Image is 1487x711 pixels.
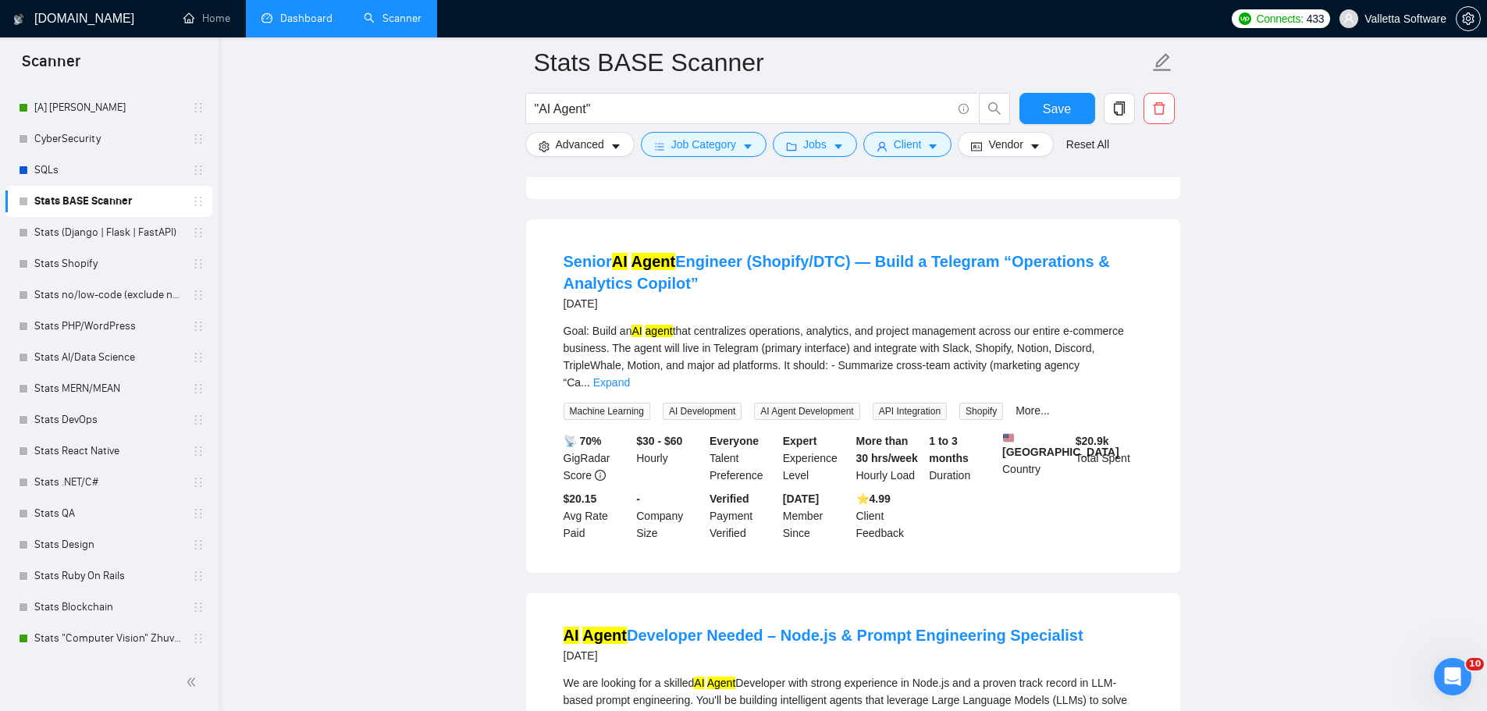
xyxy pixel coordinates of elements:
[894,136,922,153] span: Client
[1076,435,1109,447] b: $ 20.9k
[9,50,93,83] span: Scanner
[1002,432,1119,458] b: [GEOGRAPHIC_DATA]
[582,627,627,644] mark: Agent
[1456,12,1481,25] a: setting
[192,601,205,613] span: holder
[34,404,183,435] a: Stats DevOps
[192,195,205,208] span: holder
[631,253,676,270] mark: Agent
[780,432,853,484] div: Experience Level
[564,627,579,644] mark: AI
[34,311,183,342] a: Stats PHP/WordPress
[34,373,183,404] a: Stats MERN/MEAN
[34,467,183,498] a: Stats .NET/C#
[1019,93,1095,124] button: Save
[988,136,1023,153] span: Vendor
[34,92,183,123] a: [A] [PERSON_NAME]
[856,492,891,505] b: ⭐️ 4.99
[34,623,183,654] a: Stats "Computer Vision" Zhuvagin
[534,43,1149,82] input: Scanner name...
[192,289,205,301] span: holder
[877,140,888,152] span: user
[1434,658,1471,695] iframe: Intercom live chat
[663,403,742,420] span: AI Development
[192,539,205,551] span: holder
[34,529,183,560] a: Stats Design
[694,677,704,689] mark: AI
[1456,6,1481,31] button: setting
[525,132,635,157] button: settingAdvancedcaret-down
[803,136,827,153] span: Jobs
[560,432,634,484] div: GigRadar Score
[783,492,819,505] b: [DATE]
[192,632,205,645] span: holder
[710,492,749,505] b: Verified
[34,279,183,311] a: Stats no/low-code (exclude n8n)
[927,140,938,152] span: caret-down
[192,382,205,395] span: holder
[364,12,422,25] a: searchScanner
[1016,404,1050,417] a: More...
[958,132,1053,157] button: idcardVendorcaret-down
[706,432,780,484] div: Talent Preference
[641,132,767,157] button: barsJob Categorycaret-down
[34,342,183,373] a: Stats AI/Data Science
[1003,432,1014,443] img: 🇺🇸
[853,432,927,484] div: Hourly Load
[192,320,205,332] span: holder
[783,435,817,447] b: Expert
[192,570,205,582] span: holder
[192,133,205,145] span: holder
[34,592,183,623] a: Stats Blockchain
[192,226,205,239] span: holder
[34,155,183,186] a: SQLs
[34,435,183,467] a: Stats React Native
[261,12,333,25] a: dashboardDashboard
[1307,10,1324,27] span: 433
[13,7,24,32] img: logo
[34,560,183,592] a: Stats Ruby On Rails
[1343,13,1354,24] span: user
[192,445,205,457] span: holder
[1104,93,1135,124] button: copy
[581,376,590,389] span: ...
[671,136,736,153] span: Job Category
[980,101,1009,116] span: search
[612,253,628,270] mark: AI
[186,674,201,690] span: double-left
[535,99,952,119] input: Search Freelance Jobs...
[633,432,706,484] div: Hourly
[192,258,205,270] span: holder
[646,325,673,337] mark: agent
[707,677,736,689] mark: Agent
[929,435,969,464] b: 1 to 3 months
[1239,12,1251,25] img: upwork-logo.png
[773,132,857,157] button: folderJobscaret-down
[786,140,797,152] span: folder
[34,123,183,155] a: CyberSecurity
[183,12,230,25] a: homeHome
[556,136,604,153] span: Advanced
[192,414,205,426] span: holder
[853,490,927,542] div: Client Feedback
[34,217,183,248] a: Stats (Django | Flask | FastAPI)
[631,325,642,337] mark: AI
[710,435,759,447] b: Everyone
[959,403,1003,420] span: Shopify
[192,164,205,176] span: holder
[593,376,630,389] a: Expand
[560,490,634,542] div: Avg Rate Paid
[1457,12,1480,25] span: setting
[979,93,1010,124] button: search
[564,435,602,447] b: 📡 70%
[192,351,205,364] span: holder
[706,490,780,542] div: Payment Verified
[1144,93,1175,124] button: delete
[873,403,947,420] span: API Integration
[1466,658,1484,670] span: 10
[564,627,1083,644] a: AI AgentDeveloper Needed – Node.js & Prompt Engineering Specialist
[192,476,205,489] span: holder
[564,492,597,505] b: $20.15
[926,432,999,484] div: Duration
[999,432,1073,484] div: Country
